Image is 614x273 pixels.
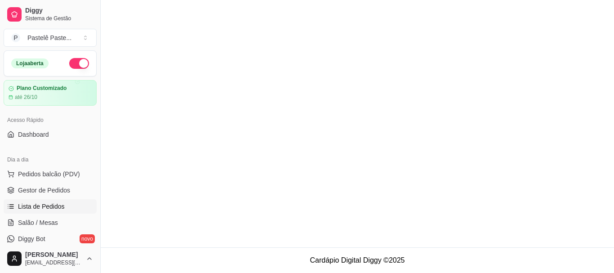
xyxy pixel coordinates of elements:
div: Dia a dia [4,152,97,167]
span: Diggy Bot [18,234,45,243]
a: Plano Customizadoaté 26/10 [4,80,97,106]
a: Gestor de Pedidos [4,183,97,197]
footer: Cardápio Digital Diggy © 2025 [101,247,614,273]
a: DiggySistema de Gestão [4,4,97,25]
a: Salão / Mesas [4,215,97,230]
span: Lista de Pedidos [18,202,65,211]
span: P [11,33,20,42]
button: Select a team [4,29,97,47]
span: Dashboard [18,130,49,139]
span: Salão / Mesas [18,218,58,227]
button: Pedidos balcão (PDV) [4,167,97,181]
button: Alterar Status [69,58,89,69]
article: Plano Customizado [17,85,67,92]
article: até 26/10 [15,94,37,101]
a: Diggy Botnovo [4,232,97,246]
span: [PERSON_NAME] [25,251,82,259]
span: Diggy [25,7,93,15]
div: Loja aberta [11,58,49,68]
button: [PERSON_NAME][EMAIL_ADDRESS][DOMAIN_NAME] [4,248,97,269]
div: Acesso Rápido [4,113,97,127]
span: Pedidos balcão (PDV) [18,170,80,179]
span: [EMAIL_ADDRESS][DOMAIN_NAME] [25,259,82,266]
span: Sistema de Gestão [25,15,93,22]
div: Pastelê Paste ... [27,33,71,42]
a: Lista de Pedidos [4,199,97,214]
a: Dashboard [4,127,97,142]
span: Gestor de Pedidos [18,186,70,195]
